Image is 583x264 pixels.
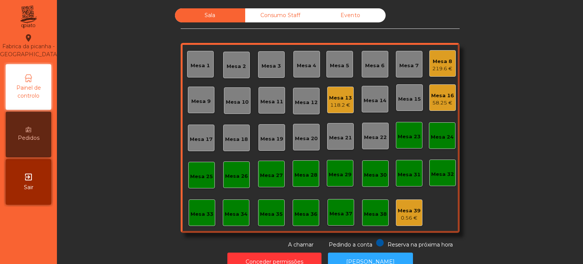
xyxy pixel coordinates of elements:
[227,63,246,70] div: Mesa 2
[398,133,421,141] div: Mesa 23
[190,136,213,143] div: Mesa 17
[432,65,452,73] div: 219.6 €
[398,207,421,215] div: Mesa 39
[260,135,283,143] div: Mesa 19
[431,99,454,107] div: 58.25 €
[329,101,352,109] div: 118.2 €
[24,172,33,182] i: exit_to_app
[226,98,249,106] div: Mesa 10
[398,214,421,222] div: 0.56 €
[24,183,33,191] span: Sair
[329,134,352,142] div: Mesa 21
[295,171,317,179] div: Mesa 28
[190,173,213,180] div: Mesa 25
[262,62,281,70] div: Mesa 3
[191,62,210,70] div: Mesa 1
[295,135,318,142] div: Mesa 20
[245,8,315,22] div: Consumo Staff
[365,62,384,70] div: Mesa 6
[399,62,419,70] div: Mesa 7
[329,171,351,179] div: Mesa 29
[295,99,318,106] div: Mesa 12
[315,8,386,22] div: Evento
[398,171,421,179] div: Mesa 31
[225,210,247,218] div: Mesa 34
[225,172,248,180] div: Mesa 26
[398,95,421,103] div: Mesa 15
[225,136,248,143] div: Mesa 18
[431,92,454,100] div: Mesa 16
[18,134,39,142] span: Pedidos
[191,210,213,218] div: Mesa 33
[364,134,387,141] div: Mesa 22
[260,98,283,106] div: Mesa 11
[364,171,387,179] div: Mesa 30
[175,8,245,22] div: Sala
[330,62,349,70] div: Mesa 5
[8,84,49,100] span: Painel de controlo
[364,97,386,104] div: Mesa 14
[431,171,454,178] div: Mesa 32
[388,241,453,248] span: Reserva na próxima hora
[329,241,372,248] span: Pedindo a conta
[260,172,283,179] div: Mesa 27
[297,62,316,70] div: Mesa 4
[432,58,452,65] div: Mesa 8
[431,133,454,141] div: Mesa 24
[329,210,352,218] div: Mesa 37
[19,4,38,30] img: qpiato
[295,210,317,218] div: Mesa 36
[329,94,352,102] div: Mesa 13
[288,241,314,248] span: A chamar
[364,210,387,218] div: Mesa 38
[191,98,211,105] div: Mesa 9
[260,210,283,218] div: Mesa 35
[24,33,33,43] i: location_on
